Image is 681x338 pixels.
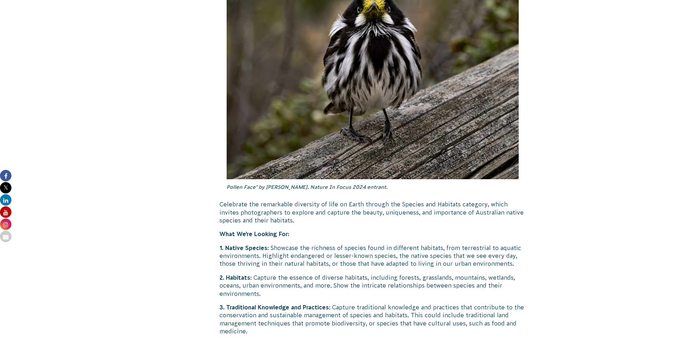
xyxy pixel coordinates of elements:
[219,244,526,268] p: : Showcase the richness of species found in different habitats, from terrestrial to aquatic envir...
[219,274,250,281] strong: 2. Habitats
[227,184,388,190] em: Pollen Face’ by [PERSON_NAME]. Nature In Focus 2024 entrant.
[219,200,526,224] p: Celebrate the remarkable diversity of life on Earth through the Species and Habitats category, wh...
[219,245,267,251] strong: 1. Native Species
[219,274,526,298] p: : Capture the essence of diverse habitats, including forests, grasslands, mountains, wetlands, oc...
[219,231,289,237] strong: What We’re Looking For:
[219,303,526,335] p: : Capture traditional knowledge and practices that contribute to the conservation and sustainable...
[219,304,329,310] strong: 3. Traditional Knowledge and Practices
